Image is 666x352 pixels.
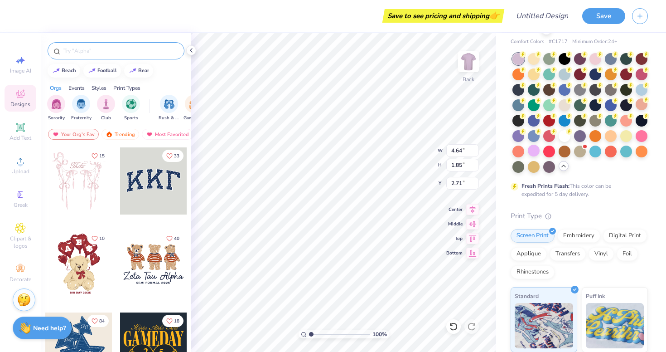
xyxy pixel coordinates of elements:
[183,115,204,122] span: Game Day
[511,265,555,279] div: Rhinestones
[617,247,638,261] div: Foil
[101,129,139,140] div: Trending
[97,95,115,122] button: filter button
[511,229,555,243] div: Screen Print
[550,247,586,261] div: Transfers
[174,319,179,323] span: 18
[159,95,179,122] button: filter button
[159,115,179,122] span: Rush & Bid
[71,95,92,122] button: filter button
[463,75,474,83] div: Back
[68,84,85,92] div: Events
[586,291,605,301] span: Puff Ink
[162,232,183,244] button: Like
[122,95,140,122] div: filter for Sports
[33,324,66,332] strong: Need help?
[71,115,92,122] span: Fraternity
[97,68,117,73] div: football
[521,182,633,198] div: This color can be expedited for 5 day delivery.
[113,84,140,92] div: Print Types
[446,235,463,242] span: Top
[582,8,625,24] button: Save
[142,129,193,140] div: Most Favorited
[10,276,31,283] span: Decorate
[50,84,62,92] div: Orgs
[509,7,575,25] input: Untitled Design
[99,236,105,241] span: 10
[97,95,115,122] div: filter for Club
[159,95,179,122] div: filter for Rush & Bid
[101,99,111,109] img: Club Image
[174,236,179,241] span: 40
[83,64,121,78] button: football
[146,131,153,137] img: most_fav.gif
[446,206,463,213] span: Center
[446,250,463,256] span: Bottom
[51,99,62,109] img: Sorority Image
[174,154,179,158] span: 33
[14,201,28,209] span: Greek
[10,101,30,108] span: Designs
[183,95,204,122] div: filter for Game Day
[162,315,183,327] button: Like
[372,330,387,338] span: 100 %
[446,221,463,227] span: Middle
[122,95,140,122] button: filter button
[515,303,573,348] img: Standard
[489,10,499,21] span: 👉
[48,129,99,140] div: Your Org's Fav
[71,95,92,122] div: filter for Fraternity
[189,99,199,109] img: Game Day Image
[557,229,600,243] div: Embroidery
[87,315,109,327] button: Like
[53,68,60,73] img: trend_line.gif
[515,291,539,301] span: Standard
[62,68,76,73] div: beach
[124,64,153,78] button: bear
[586,303,644,348] img: Puff Ink
[92,84,106,92] div: Styles
[99,319,105,323] span: 84
[126,99,136,109] img: Sports Image
[87,232,109,244] button: Like
[124,115,138,122] span: Sports
[10,67,31,74] span: Image AI
[138,68,149,73] div: bear
[101,115,111,122] span: Club
[164,99,174,109] img: Rush & Bid Image
[5,235,36,249] span: Clipart & logos
[48,64,80,78] button: beach
[162,150,183,162] button: Like
[52,131,59,137] img: most_fav.gif
[87,150,109,162] button: Like
[47,95,65,122] div: filter for Sorority
[385,9,502,23] div: Save to see pricing and shipping
[511,211,648,221] div: Print Type
[76,99,86,109] img: Fraternity Image
[48,115,65,122] span: Sorority
[11,168,29,175] span: Upload
[47,95,65,122] button: filter button
[129,68,136,73] img: trend_line.gif
[572,38,618,46] span: Minimum Order: 24 +
[99,154,105,158] span: 15
[459,53,478,71] img: Back
[589,247,614,261] div: Vinyl
[106,131,113,137] img: trending.gif
[603,229,647,243] div: Digital Print
[63,46,179,55] input: Try "Alpha"
[511,38,544,46] span: Comfort Colors
[521,182,569,190] strong: Fresh Prints Flash:
[549,38,568,46] span: # C1717
[183,95,204,122] button: filter button
[88,68,96,73] img: trend_line.gif
[511,247,547,261] div: Applique
[10,134,31,142] span: Add Text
